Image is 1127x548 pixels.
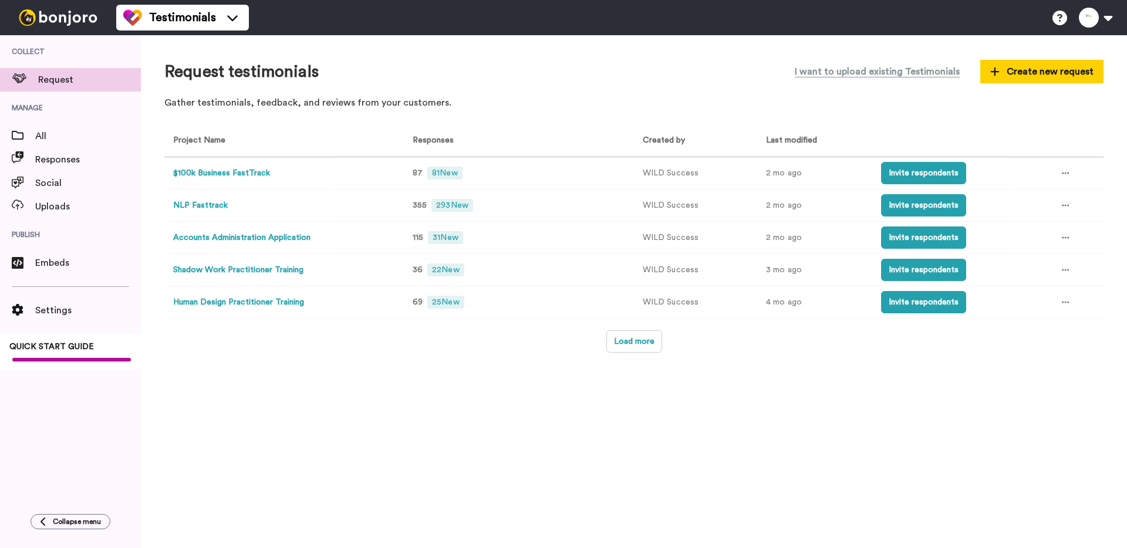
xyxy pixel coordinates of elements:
[31,514,110,529] button: Collapse menu
[431,199,473,212] span: 293 New
[795,65,960,79] span: I want to upload existing Testimonials
[413,298,423,306] span: 69
[757,125,872,157] th: Last modified
[413,234,423,242] span: 115
[757,190,872,222] td: 2 mo ago
[990,65,1094,79] span: Create new request
[634,222,757,254] td: WILD Success
[786,59,969,84] button: I want to upload existing Testimonials
[634,125,757,157] th: Created by
[757,222,872,254] td: 2 mo ago
[757,157,872,190] td: 2 mo ago
[35,303,141,317] span: Settings
[881,162,966,184] button: Invite respondents
[634,190,757,222] td: WILD Success
[428,231,463,244] span: 31 New
[173,167,270,180] button: $100k Business FastTrack
[164,125,399,157] th: Project Name
[413,266,423,274] span: 36
[173,232,311,244] button: Accounts Administration Application
[173,296,304,309] button: Human Design Practitioner Training
[881,259,966,281] button: Invite respondents
[53,517,101,526] span: Collapse menu
[35,129,141,143] span: All
[164,63,319,81] h1: Request testimonials
[14,9,102,26] img: bj-logo-header-white.svg
[606,330,662,353] button: Load more
[38,73,141,87] span: Request
[634,157,757,190] td: WILD Success
[173,199,228,212] button: NLP Fasttrack
[149,9,216,26] span: Testimonials
[980,60,1104,83] button: Create new request
[164,96,1104,110] p: Gather testimonials, feedback, and reviews from your customers.
[35,199,141,214] span: Uploads
[408,136,454,144] span: Responses
[427,167,462,180] span: 81 New
[427,263,464,276] span: 22 New
[427,296,464,309] span: 25 New
[757,286,872,319] td: 4 mo ago
[173,264,303,276] button: Shadow Work Practitioner Training
[35,176,141,190] span: Social
[881,291,966,313] button: Invite respondents
[35,256,141,270] span: Embeds
[634,286,757,319] td: WILD Success
[881,194,966,217] button: Invite respondents
[881,226,966,249] button: Invite respondents
[35,153,141,167] span: Responses
[9,343,94,351] span: QUICK START GUIDE
[413,169,423,177] span: 87
[123,8,142,27] img: tm-color.svg
[413,201,427,209] span: 355
[634,254,757,286] td: WILD Success
[757,254,872,286] td: 3 mo ago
